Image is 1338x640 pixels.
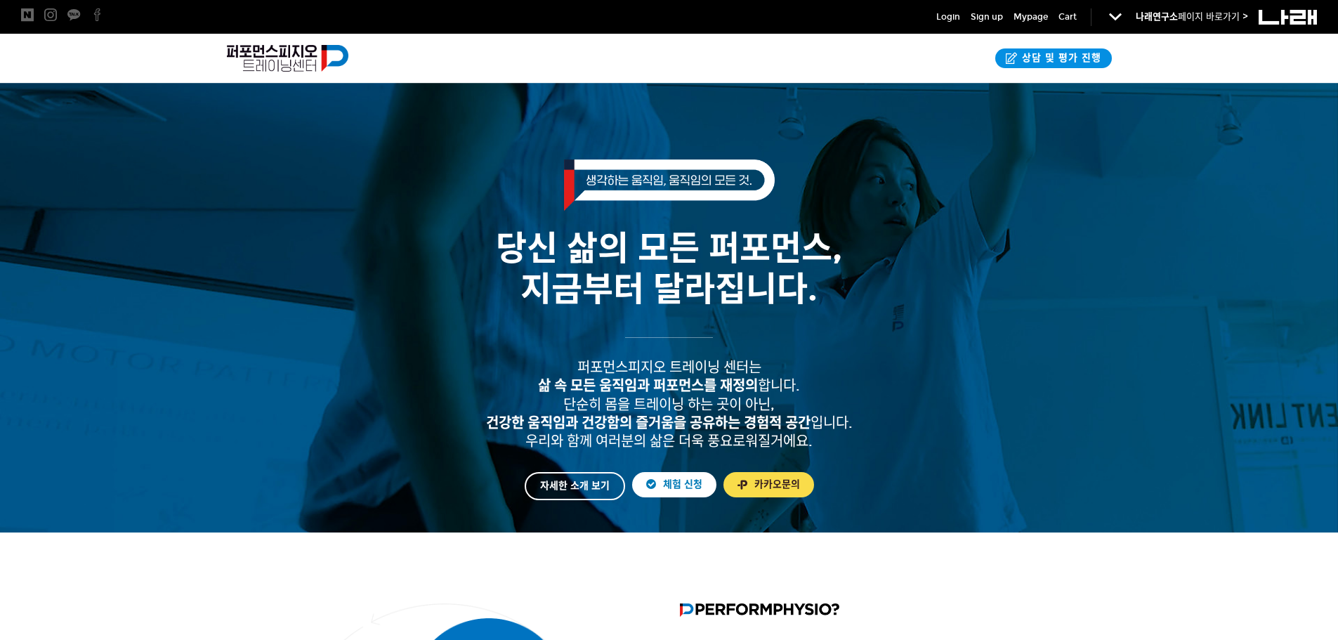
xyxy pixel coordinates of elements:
[1014,10,1048,24] a: Mypage
[723,472,814,497] a: 카카오문의
[538,377,758,394] strong: 삶 속 모든 움직임과 퍼포먼스를 재정의
[577,359,761,376] span: 퍼포먼스피지오 트레이닝 센터는
[525,433,813,450] span: 우리와 함께 여러분의 삶은 더욱 풍요로워질거에요.
[538,377,800,394] span: 합니다.
[632,472,716,497] a: 체험 신청
[525,472,625,500] a: 자세한 소개 보기
[486,414,853,431] span: 입니다.
[496,228,842,310] span: 당신 삶의 모든 퍼포먼스, 지금부터 달라집니다.
[564,159,775,211] img: 생각하는 움직임, 움직임의 모든 것.
[563,396,775,413] span: 단순히 몸을 트레이닝 하는 곳이 아닌,
[680,603,839,617] img: 퍼포먼스피지오란?
[995,48,1112,68] a: 상담 및 평가 진행
[486,414,811,431] strong: 건강한 움직임과 건강함의 즐거움을 공유하는 경험적 공간
[1136,11,1178,22] strong: 나래연구소
[1136,11,1248,22] a: 나래연구소페이지 바로가기 >
[936,10,960,24] a: Login
[1018,51,1101,65] span: 상담 및 평가 진행
[971,10,1003,24] a: Sign up
[1058,10,1077,24] a: Cart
